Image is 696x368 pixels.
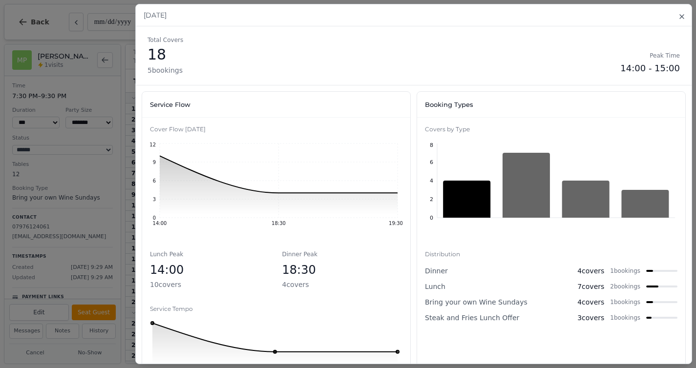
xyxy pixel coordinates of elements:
[282,250,403,258] p: Dinner Peak
[153,197,156,202] tspan: 3
[150,280,271,289] p: 10 covers
[430,196,433,203] tspan: 2
[610,267,640,275] span: 1 bookings
[150,305,402,313] h4: Service Tempo
[425,250,677,258] h4: Distribution
[153,178,156,184] tspan: 6
[148,36,183,44] p: Total Covers
[610,298,640,306] span: 1 bookings
[577,313,604,323] span: 3 covers
[620,52,680,60] p: Peak Time
[430,142,433,148] tspan: 8
[389,221,403,226] tspan: 19:30
[282,280,403,289] p: 4 covers
[430,159,433,165] tspan: 6
[282,262,403,278] p: 18:30
[425,282,445,291] span: Lunch
[150,98,402,111] h3: Service Flow
[144,10,684,20] h2: [DATE]
[153,215,156,221] tspan: 0
[150,262,271,278] p: 14:00
[425,98,677,111] h3: Booking Types
[577,282,604,291] span: 7 covers
[148,46,183,63] p: 18
[148,65,183,75] p: 5 bookings
[153,221,167,226] tspan: 14:00
[272,221,286,226] tspan: 18:30
[430,178,433,184] tspan: 4
[577,266,604,276] span: 4 covers
[430,215,433,221] tspan: 0
[153,160,156,165] tspan: 9
[425,313,519,323] span: Steak and Fries Lunch Offer
[620,61,680,75] p: 14:00 - 15:00
[425,266,448,276] span: Dinner
[425,297,527,307] span: Bring your own Wine Sundays
[610,283,640,290] span: 2 bookings
[425,125,677,133] h4: Covers by Type
[577,297,604,307] span: 4 covers
[149,142,156,147] tspan: 12
[150,125,402,133] h4: Cover Flow [DATE]
[610,314,640,322] span: 1 bookings
[150,250,271,258] p: Lunch Peak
